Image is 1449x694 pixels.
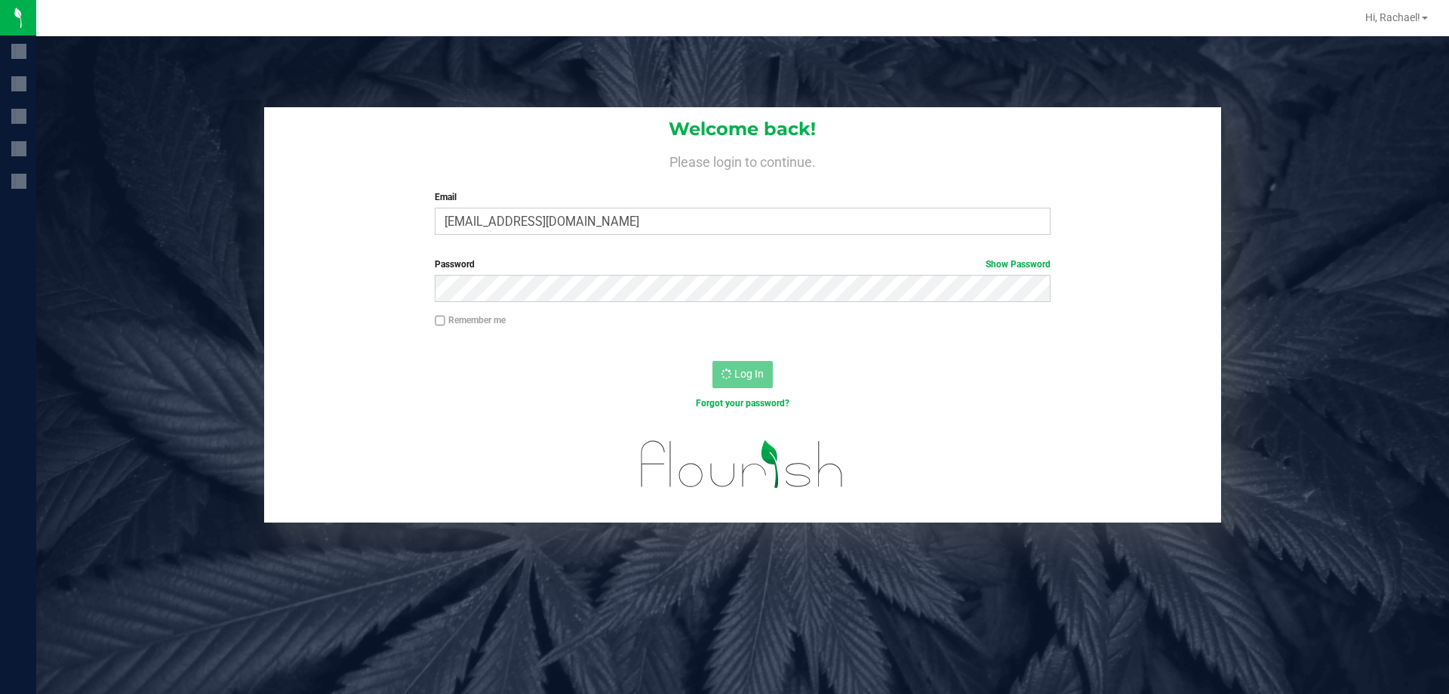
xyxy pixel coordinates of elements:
[435,316,445,326] input: Remember me
[712,361,773,388] button: Log In
[623,426,862,503] img: flourish_logo.svg
[264,119,1221,139] h1: Welcome back!
[435,313,506,327] label: Remember me
[435,190,1050,204] label: Email
[734,368,764,380] span: Log In
[986,259,1051,270] a: Show Password
[435,259,475,270] span: Password
[264,151,1221,169] h4: Please login to continue.
[696,398,789,409] a: Forgot your password?
[1365,11,1420,23] span: Hi, Rachael!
